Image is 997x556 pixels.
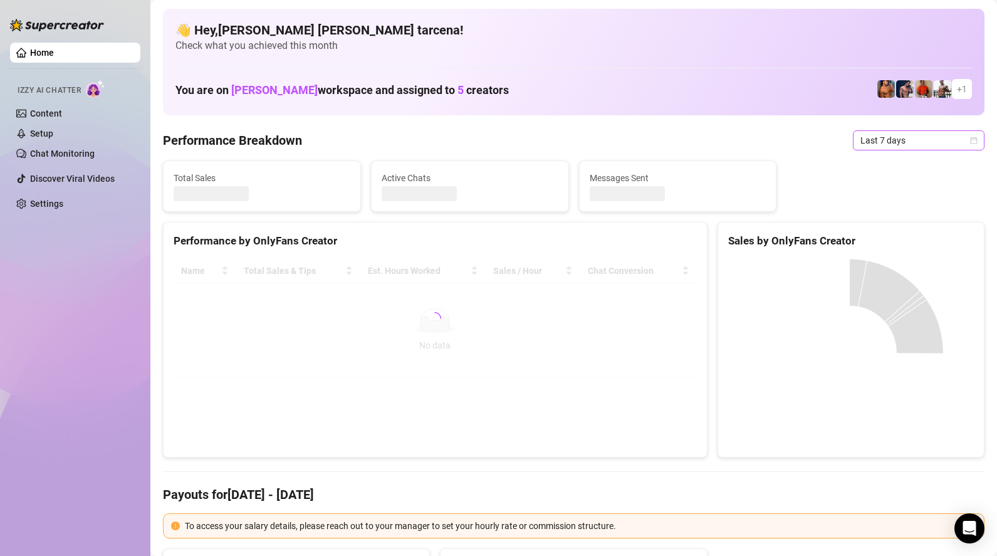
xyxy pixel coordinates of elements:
[185,519,976,533] div: To access your salary details, please reach out to your manager to set your hourly rate or commis...
[175,21,972,39] h4: 👋 Hey, [PERSON_NAME] [PERSON_NAME] tarcena !
[934,80,951,98] img: JUSTIN
[171,522,180,530] span: exclamation-circle
[18,85,81,97] span: Izzy AI Chatter
[174,171,350,185] span: Total Sales
[590,171,766,185] span: Messages Sent
[10,19,104,31] img: logo-BBDzfeDw.svg
[175,39,972,53] span: Check what you achieved this month
[231,83,318,97] span: [PERSON_NAME]
[896,80,914,98] img: Axel
[426,309,444,327] span: loading
[954,513,984,543] div: Open Intercom Messenger
[915,80,932,98] img: Justin
[728,233,974,249] div: Sales by OnlyFans Creator
[877,80,895,98] img: JG
[30,174,115,184] a: Discover Viral Videos
[30,199,63,209] a: Settings
[957,82,967,96] span: + 1
[174,233,697,249] div: Performance by OnlyFans Creator
[970,137,978,144] span: calendar
[30,129,53,139] a: Setup
[30,108,62,118] a: Content
[457,83,464,97] span: 5
[30,149,95,159] a: Chat Monitoring
[163,132,302,149] h4: Performance Breakdown
[175,83,509,97] h1: You are on workspace and assigned to creators
[86,80,105,98] img: AI Chatter
[382,171,558,185] span: Active Chats
[30,48,54,58] a: Home
[163,486,984,503] h4: Payouts for [DATE] - [DATE]
[860,131,977,150] span: Last 7 days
